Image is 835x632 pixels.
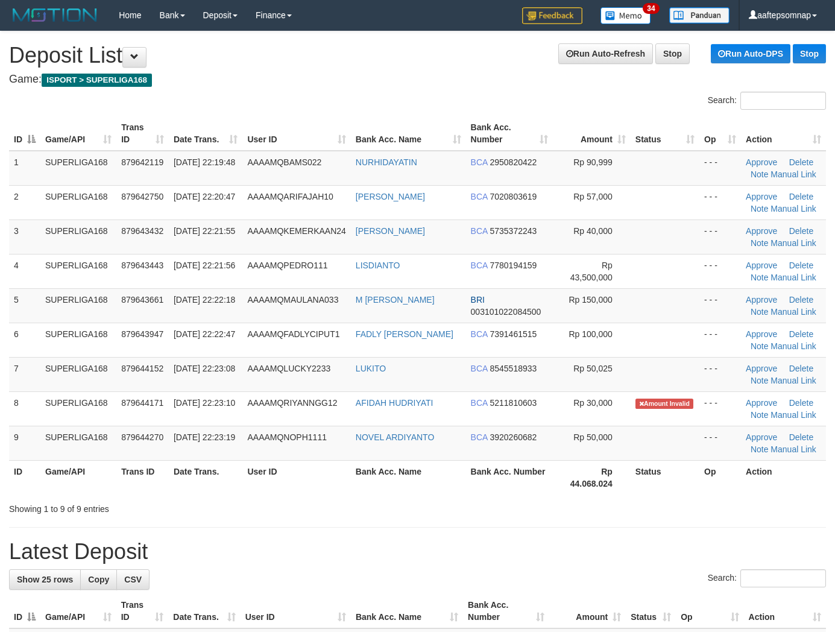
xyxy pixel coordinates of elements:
[174,364,235,373] span: [DATE] 22:23:08
[9,426,40,460] td: 9
[174,157,235,167] span: [DATE] 22:19:48
[471,226,488,236] span: BCA
[570,261,613,282] span: Rp 43,500,000
[247,364,330,373] span: AAAAMQLUCKY2233
[174,329,235,339] span: [DATE] 22:22:47
[356,432,434,442] a: NOVEL ARDIYANTO
[9,323,40,357] td: 6
[121,364,163,373] span: 879644152
[626,594,676,628] th: Status: activate to sort column ascending
[655,43,690,64] a: Stop
[751,169,769,179] a: Note
[351,460,466,495] th: Bank Acc. Name
[558,43,653,64] a: Run Auto-Refresh
[356,398,433,408] a: AFIDAH HUDRIYATI
[9,74,826,86] h4: Game:
[121,398,163,408] span: 879644171
[121,295,163,305] span: 879643661
[121,226,163,236] span: 879643432
[770,410,816,420] a: Manual Link
[9,288,40,323] td: 5
[573,398,613,408] span: Rp 30,000
[121,192,163,201] span: 879642750
[9,151,40,186] td: 1
[746,364,777,373] a: Approve
[40,426,116,460] td: SUPERLIGA168
[699,460,741,495] th: Op
[471,295,485,305] span: BRI
[699,391,741,426] td: - - -
[699,185,741,220] td: - - -
[708,92,826,110] label: Search:
[174,432,235,442] span: [DATE] 22:23:19
[708,569,826,587] label: Search:
[490,364,537,373] span: Copy 8545518933 to clipboard
[573,364,613,373] span: Rp 50,025
[789,157,813,167] a: Delete
[490,261,537,270] span: Copy 7780194159 to clipboard
[699,288,741,323] td: - - -
[247,261,327,270] span: AAAAMQPEDRO111
[789,192,813,201] a: Delete
[247,329,339,339] span: AAAAMQFADLYCIPUT1
[351,594,463,628] th: Bank Acc. Name: activate to sort column ascending
[522,7,582,24] img: Feedback.jpg
[466,116,553,151] th: Bank Acc. Number: activate to sort column ascending
[600,7,651,24] img: Button%20Memo.svg
[9,460,40,495] th: ID
[471,192,488,201] span: BCA
[711,44,790,63] a: Run Auto-DPS
[490,157,537,167] span: Copy 2950820422 to clipboard
[569,295,612,305] span: Rp 150,000
[569,329,612,339] span: Rp 100,000
[9,357,40,391] td: 7
[573,157,613,167] span: Rp 90,999
[789,432,813,442] a: Delete
[751,307,769,317] a: Note
[699,220,741,254] td: - - -
[116,569,150,590] a: CSV
[9,116,40,151] th: ID: activate to sort column descending
[356,329,453,339] a: FADLY [PERSON_NAME]
[751,444,769,454] a: Note
[9,185,40,220] td: 2
[40,357,116,391] td: SUPERLIGA168
[40,323,116,357] td: SUPERLIGA168
[740,569,826,587] input: Search:
[242,460,350,495] th: User ID
[789,329,813,339] a: Delete
[471,307,541,317] span: Copy 003101022084500 to clipboard
[669,7,729,24] img: panduan.png
[356,261,400,270] a: LISDIANTO
[746,192,777,201] a: Approve
[744,594,826,628] th: Action: activate to sort column ascending
[553,116,631,151] th: Amount: activate to sort column ascending
[770,204,816,213] a: Manual Link
[746,157,777,167] a: Approve
[770,376,816,385] a: Manual Link
[699,116,741,151] th: Op: activate to sort column ascending
[770,444,816,454] a: Manual Link
[356,157,417,167] a: NURHIDAYATIN
[770,307,816,317] a: Manual Link
[9,540,826,564] h1: Latest Deposit
[751,376,769,385] a: Note
[116,116,169,151] th: Trans ID: activate to sort column ascending
[699,151,741,186] td: - - -
[746,261,777,270] a: Approve
[751,204,769,213] a: Note
[88,575,109,584] span: Copy
[740,92,826,110] input: Search:
[746,226,777,236] a: Approve
[40,288,116,323] td: SUPERLIGA168
[174,192,235,201] span: [DATE] 22:20:47
[9,569,81,590] a: Show 25 rows
[573,192,613,201] span: Rp 57,000
[40,185,116,220] td: SUPERLIGA168
[699,357,741,391] td: - - -
[247,398,337,408] span: AAAAMQRIYANNGG12
[121,261,163,270] span: 879643443
[746,329,777,339] a: Approve
[751,238,769,248] a: Note
[793,44,826,63] a: Stop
